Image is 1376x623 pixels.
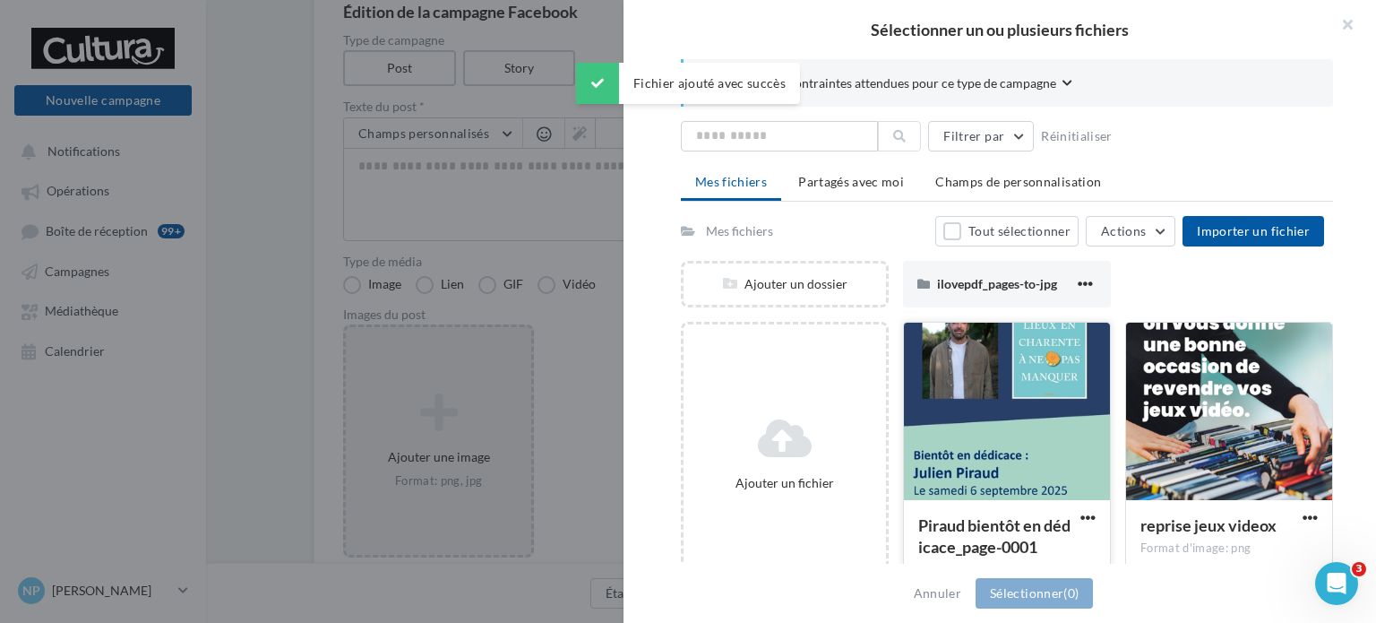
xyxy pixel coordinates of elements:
[1140,541,1318,557] div: Format d'image: png
[976,578,1093,609] button: Sélectionner(0)
[1140,515,1277,535] span: reprise jeux videox
[652,22,1347,38] h2: Sélectionner un ou plusieurs fichiers
[937,276,1057,291] span: ilovepdf_pages-to-jpg
[1315,562,1358,605] iframe: Intercom live chat
[1352,562,1366,576] span: 3
[935,216,1079,247] button: Tout sélectionner
[1034,125,1120,147] button: Réinitialiser
[1086,216,1175,247] button: Actions
[918,562,1096,578] div: Format d'image: jpg
[918,515,1071,557] span: Piraud bientôt en dédicace_page-0001
[576,63,800,104] div: Fichier ajouté avec succès
[712,74,1072,96] button: Consulter les contraintes attendues pour ce type de campagne
[1182,216,1324,247] button: Importer un fichier
[798,174,904,189] span: Partagés avec moi
[928,121,1034,151] button: Filtrer par
[712,74,1056,92] span: Consulter les contraintes attendues pour ce type de campagne
[1197,223,1310,238] span: Importer un fichier
[706,222,773,240] div: Mes fichiers
[691,474,879,492] div: Ajouter un fichier
[1101,223,1146,238] span: Actions
[1063,585,1079,601] span: (0)
[684,275,886,293] div: Ajouter un dossier
[907,583,968,604] button: Annuler
[935,174,1101,189] span: Champs de personnalisation
[695,174,767,189] span: Mes fichiers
